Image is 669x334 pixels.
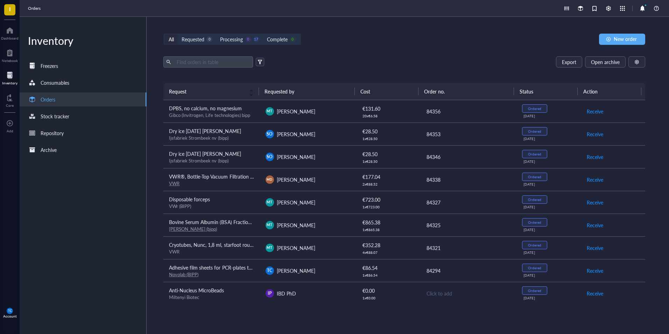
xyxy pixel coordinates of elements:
span: [PERSON_NAME] [277,176,315,183]
span: Cryotubes, Nunc, 1,8 ml, starfoot round [169,241,255,248]
span: Open archive [591,59,620,65]
th: Requested by [259,83,354,100]
span: VWR®, Bottle-Top Vacuum Filtration Systems, PES [169,173,279,180]
div: Requested [182,35,204,43]
button: Receive [586,288,604,299]
span: Receive [587,176,603,183]
div: 1 x € 86.54 [362,273,415,277]
div: Orders [41,96,55,103]
div: Ijsfabriek Strombeek nv (bipp) [169,135,254,141]
span: MT [267,109,272,114]
div: 1 x € 28.50 [362,159,415,163]
td: 84356 [420,100,516,123]
span: IP [268,290,272,297]
div: [DATE] [523,137,575,141]
td: 84325 [420,214,516,236]
div: [DATE] [523,182,575,186]
span: Dry ice [DATE] [PERSON_NAME] [169,150,241,157]
div: [DATE] [523,273,575,277]
a: Notebook [2,47,18,63]
div: Ordered [528,288,541,293]
span: Disposable forceps [169,196,210,203]
td: 84321 [420,236,516,259]
a: Orders [28,5,42,12]
a: Core [6,92,14,107]
button: Receive [586,128,604,140]
input: Find orders in table [174,57,250,67]
div: [DATE] [523,228,575,232]
span: Receive [587,290,603,297]
div: 1 x € 0.00 [362,296,415,300]
span: Receive [587,107,603,115]
td: Click to add [420,282,516,305]
span: New order [614,36,637,42]
th: Status [514,83,578,100]
span: [PERSON_NAME] [277,131,315,138]
div: 84294 [427,267,511,274]
span: Anti-Nucleus MicroBeads [169,287,224,294]
div: All [169,35,174,43]
td: 84353 [420,123,516,145]
button: Open archive [585,56,626,68]
th: Action [578,83,641,100]
div: Ordered [528,266,541,270]
span: Dry ice [DATE] [PERSON_NAME] [169,127,241,134]
div: 0 [245,36,251,42]
div: Ordered [528,197,541,202]
div: Processing [220,35,243,43]
th: Request [163,83,259,100]
span: [PERSON_NAME] [277,153,315,160]
button: Export [556,56,582,68]
td: 84294 [420,259,516,282]
a: [PERSON_NAME] (bipp) [169,225,217,232]
button: Receive [586,265,604,276]
a: Stock tracker [20,109,146,123]
div: Click to add [427,290,511,297]
button: New order [599,34,645,45]
div: € 28.50 [362,150,415,158]
div: 84338 [427,176,511,183]
div: 0 [290,36,296,42]
div: Ordered [528,175,541,179]
a: VWR [169,180,179,187]
div: Inventory [2,81,17,85]
div: € 0.00 [362,287,415,294]
td: 84346 [420,145,516,168]
div: Ordered [528,129,541,133]
div: Gibco (Invitrogen, Life technologies) bipp [169,112,254,118]
div: Dashboard [1,36,19,40]
a: Repository [20,126,146,140]
button: Receive [586,174,604,185]
a: Novolab (BIPP) [169,271,198,278]
span: Adhesive film sheets for PCR-plates transparent [169,264,272,271]
div: 84353 [427,130,511,138]
div: Account [3,314,17,318]
div: Ordered [528,243,541,247]
a: Freezers [20,59,146,73]
span: Receive [587,130,603,138]
div: Archive [41,146,57,154]
div: [DATE] [523,205,575,209]
span: [PERSON_NAME] [277,267,315,274]
span: Receive [587,153,603,161]
span: TC [8,309,12,313]
th: Cost [355,83,418,100]
span: SO [267,154,273,160]
button: Receive [586,220,604,231]
div: 1 x € 28.50 [362,137,415,141]
span: Export [562,59,576,65]
div: Ijsfabriek Strombeek nv (bipp) [169,158,254,164]
div: [DATE] [523,159,575,163]
div: VWR [169,249,254,255]
th: Order no. [418,83,514,100]
a: Consumables [20,76,146,90]
div: Add [7,129,13,133]
div: Stock tracker [41,112,69,120]
span: [PERSON_NAME] [277,199,315,206]
div: Miltenyi Biotec [169,294,254,300]
button: Receive [586,242,604,253]
div: VWr (BIPP) [169,203,254,209]
span: MT [267,200,272,205]
div: Notebook [2,58,18,63]
div: 20 x € 6.58 [362,114,415,118]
